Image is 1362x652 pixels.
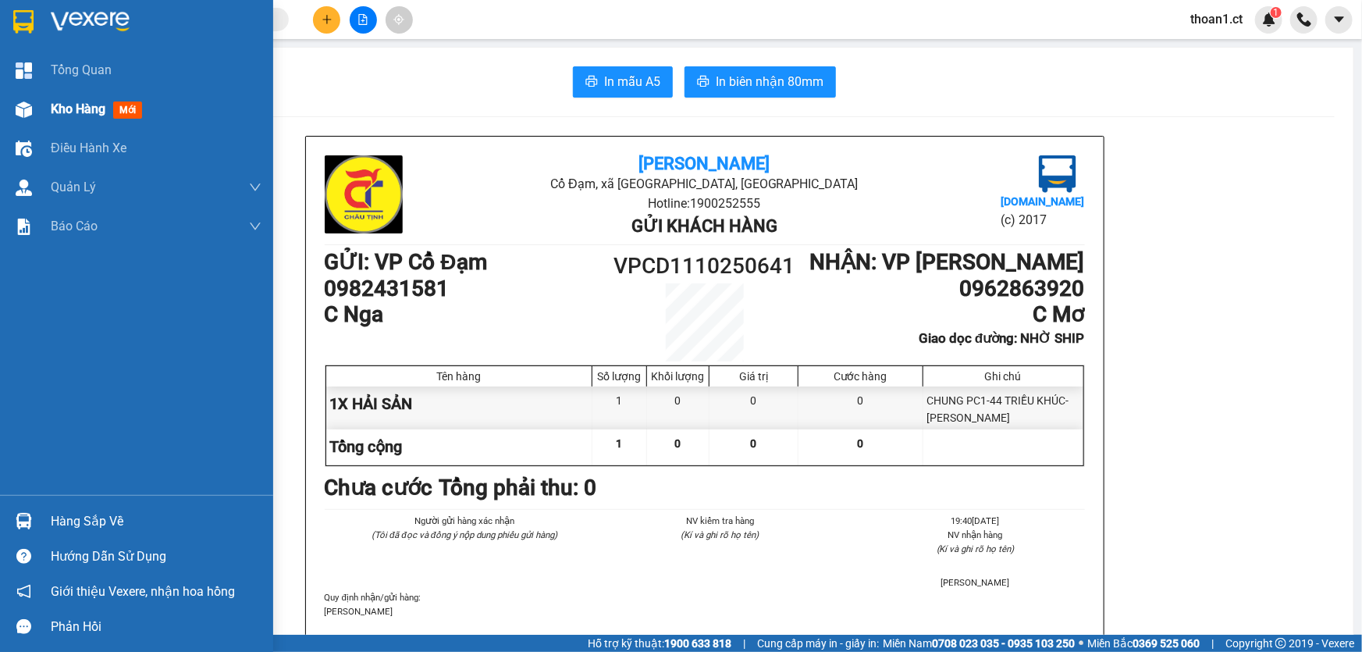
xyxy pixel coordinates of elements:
b: [DOMAIN_NAME] [1001,195,1084,208]
img: logo.jpg [325,155,403,233]
img: icon-new-feature [1262,12,1276,27]
strong: 0369 525 060 [1133,637,1200,650]
div: Số lượng [596,370,642,383]
li: Người gửi hàng xác nhận [356,514,574,528]
p: [PERSON_NAME] [325,604,1085,618]
button: file-add [350,6,377,34]
div: Cước hàng [802,370,918,383]
div: Quy định nhận/gửi hàng : [325,590,1085,618]
strong: 1900 633 818 [664,637,731,650]
span: Quản Lý [51,177,96,197]
span: file-add [357,14,368,25]
div: Phản hồi [51,615,261,639]
img: warehouse-icon [16,141,32,157]
b: GỬI : VP Cổ Đạm [20,113,182,139]
div: Hướng dẫn sử dụng [51,545,261,568]
i: (Kí và ghi rõ họ tên) [937,543,1015,554]
b: GỬI : VP Cổ Đạm [325,249,487,275]
span: copyright [1275,638,1286,649]
span: printer [697,75,709,90]
b: Tổng phải thu: 0 [439,475,597,501]
span: down [249,220,261,233]
span: In biên nhận 80mm [716,72,823,91]
img: logo.jpg [1039,155,1076,193]
button: aim [386,6,413,34]
span: caret-down [1332,12,1346,27]
b: Gửi khách hàng [631,216,777,236]
i: (Tôi đã đọc và đồng ý nộp dung phiếu gửi hàng) [372,529,557,540]
h1: C Mơ [799,301,1084,328]
div: 1X HẢI SẢN [326,387,593,429]
img: phone-icon [1297,12,1311,27]
span: Hỗ trợ kỹ thuật: [588,635,731,652]
div: 0 [798,387,923,429]
div: Hàng sắp về [51,510,261,533]
span: mới [113,102,142,119]
span: printer [585,75,598,90]
li: (c) 2017 [1001,210,1084,230]
b: Chưa cước [325,475,433,501]
button: printerIn biên nhận 80mm [685,66,836,98]
span: plus [322,14,332,25]
span: question-circle [16,549,31,564]
div: Tên hàng [330,370,589,383]
b: [PERSON_NAME] [638,154,770,173]
li: [PERSON_NAME] [866,575,1084,590]
sup: 1 [1271,7,1282,18]
span: In mẫu A5 [604,72,660,91]
span: Cung cấp máy in - giấy in: [757,635,879,652]
button: plus [313,6,340,34]
span: Giới thiệu Vexere, nhận hoa hồng [51,582,235,601]
div: Khối lượng [651,370,705,383]
li: NV nhận hàng [866,528,1084,542]
span: thoan1.ct [1178,9,1255,29]
li: 19:40[DATE] [866,514,1084,528]
span: 0 [857,437,863,450]
span: 1 [1273,7,1278,18]
h1: 0982431581 [325,276,610,302]
b: Giao dọc đường: NHỜ SHIP [919,330,1084,346]
b: NHẬN : VP [PERSON_NAME] [810,249,1085,275]
img: logo-vxr [13,10,34,34]
li: Cổ Đạm, xã [GEOGRAPHIC_DATA], [GEOGRAPHIC_DATA] [451,174,958,194]
span: Miền Nam [883,635,1075,652]
h1: VPCD1110250641 [610,249,800,283]
span: notification [16,584,31,599]
div: Ghi chú [927,370,1079,383]
span: Miền Bắc [1087,635,1200,652]
h1: 0962863920 [799,276,1084,302]
img: dashboard-icon [16,62,32,79]
li: Hotline: 1900252555 [146,58,653,77]
span: 0 [675,437,681,450]
div: Giá trị [713,370,794,383]
div: 0 [709,387,798,429]
span: Điều hành xe [51,138,126,158]
img: warehouse-icon [16,513,32,529]
span: | [743,635,745,652]
span: 1 [617,437,623,450]
img: warehouse-icon [16,102,32,118]
i: (Kí và ghi rõ họ tên) [681,529,759,540]
span: Kho hàng [51,102,105,116]
span: ⚪️ [1079,640,1083,647]
span: Báo cáo [51,216,98,236]
button: caret-down [1325,6,1353,34]
img: warehouse-icon [16,180,32,196]
span: down [249,181,261,194]
div: CHUNG PC1-44 TRIỀU KHÚC-[PERSON_NAME] [923,387,1083,429]
span: aim [393,14,404,25]
li: Hotline: 1900252555 [451,194,958,213]
div: 1 [592,387,647,429]
img: logo.jpg [20,20,98,98]
span: Tổng Quan [51,60,112,80]
span: message [16,619,31,634]
button: printerIn mẫu A5 [573,66,673,98]
strong: 0708 023 035 - 0935 103 250 [932,637,1075,650]
h1: C Nga [325,301,610,328]
span: 0 [751,437,757,450]
li: NV kiểm tra hàng [611,514,829,528]
div: 0 [647,387,709,429]
img: solution-icon [16,219,32,235]
span: | [1211,635,1214,652]
li: Cổ Đạm, xã [GEOGRAPHIC_DATA], [GEOGRAPHIC_DATA] [146,38,653,58]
